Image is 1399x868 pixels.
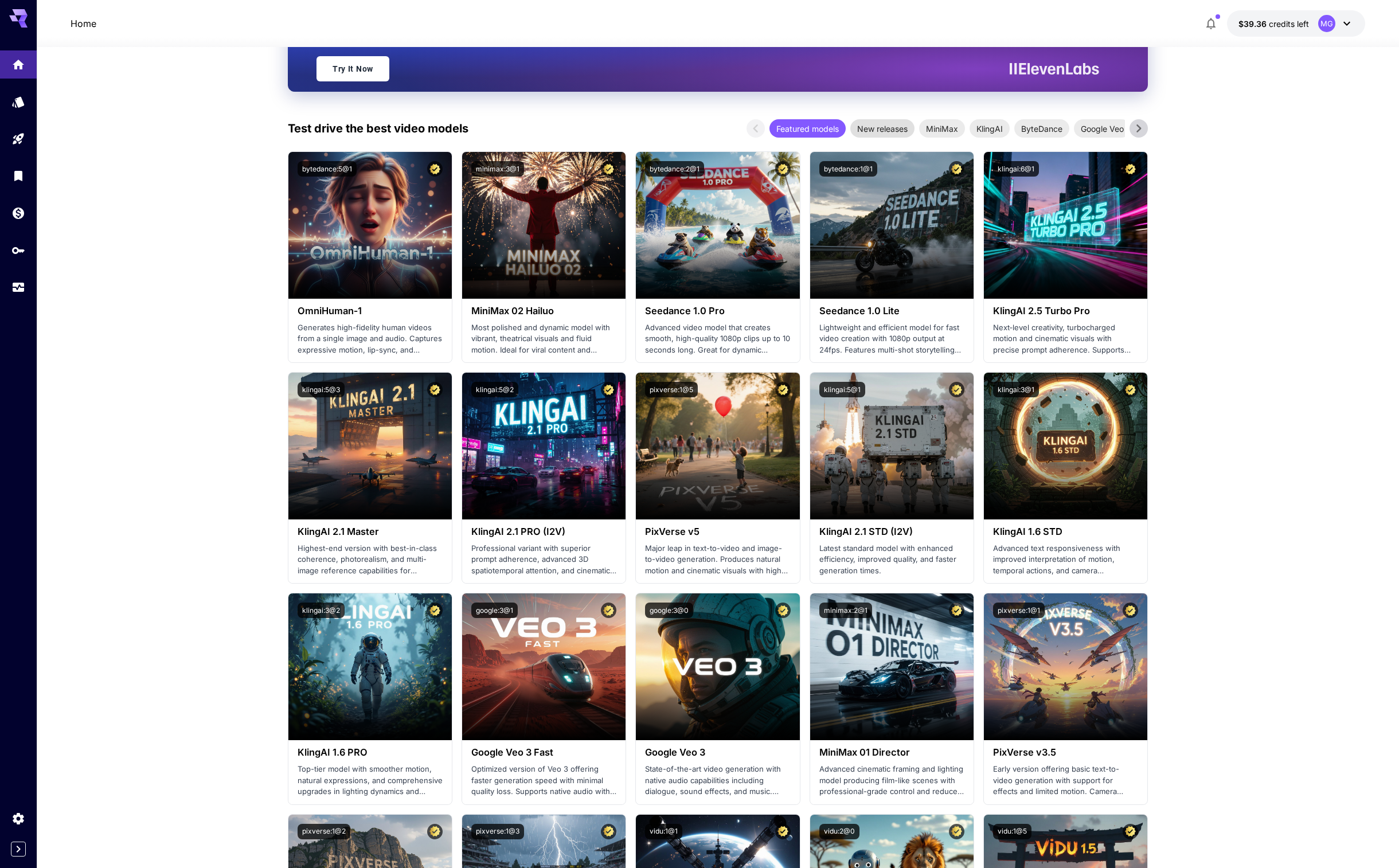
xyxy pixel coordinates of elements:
[11,842,26,857] button: Expand sidebar
[819,382,865,397] button: klingai:5@1
[919,119,965,138] div: MiniMax
[316,56,389,81] a: Try It Now
[993,322,1138,356] p: Next‑level creativity, turbocharged motion and cinematic visuals with precise prompt adherence. S...
[471,603,518,618] button: google:3@1
[288,152,452,299] img: alt
[949,161,964,177] button: Certified Model – Vetted for best performance and includes a commercial license.
[471,161,524,177] button: minimax:3@1
[462,373,626,519] img: alt
[298,764,443,797] p: Top-tier model with smoother motion, natural expressions, and comprehensive upgrades in lighting ...
[819,543,964,577] p: Latest standard model with enhanced efficiency, improved quality, and faster generation times.
[11,280,25,295] div: Usage
[71,17,96,30] a: Home
[819,306,964,316] h3: Seedance 1.0 Lite
[970,119,1010,138] div: KlingAI
[471,306,616,316] h3: MiniMax 02 Hailuo
[427,603,443,618] button: Certified Model – Vetted for best performance and includes a commercial license.
[1123,382,1138,397] button: Certified Model – Vetted for best performance and includes a commercial license.
[819,747,964,758] h3: MiniMax 01 Director
[810,373,974,519] img: alt
[850,119,915,138] div: New releases
[1318,15,1335,32] div: MG
[645,322,790,356] p: Advanced video model that creates smooth, high-quality 1080p clips up to 10 seconds long. Great f...
[601,161,616,177] button: Certified Model – Vetted for best performance and includes a commercial license.
[11,206,25,220] div: Wallet
[775,382,791,397] button: Certified Model – Vetted for best performance and includes a commercial license.
[993,382,1039,397] button: klingai:3@1
[810,593,974,740] img: alt
[769,119,846,138] div: Featured models
[819,764,964,797] p: Advanced cinematic framing and lighting model producing film-like scenes with professional-grade ...
[1238,18,1309,30] div: $39.35502
[775,161,791,177] button: Certified Model – Vetted for best performance and includes a commercial license.
[298,603,345,618] button: klingai:3@2
[471,747,616,758] h3: Google Veo 3 Fast
[601,603,616,618] button: Certified Model – Vetted for best performance and includes a commercial license.
[993,543,1138,577] p: Advanced text responsiveness with improved interpretation of motion, temporal actions, and camera...
[288,120,468,137] p: Test drive the best video models
[471,824,524,839] button: pixverse:1@3
[993,824,1031,839] button: vidu:1@5
[298,747,443,758] h3: KlingAI 1.6 PRO
[819,603,872,618] button: minimax:2@1
[298,526,443,537] h3: KlingAI 2.1 Master
[1123,824,1138,839] button: Certified Model – Vetted for best performance and includes a commercial license.
[645,824,682,839] button: vidu:1@1
[645,161,704,177] button: bytedance:2@1
[11,132,25,146] div: Playground
[919,123,965,135] span: MiniMax
[11,56,25,70] div: Home
[645,543,790,577] p: Major leap in text-to-video and image-to-video generation. Produces natural motion and cinematic ...
[645,747,790,758] h3: Google Veo 3
[288,593,452,740] img: alt
[775,603,791,618] button: Certified Model – Vetted for best performance and includes a commercial license.
[601,382,616,397] button: Certified Model – Vetted for best performance and includes a commercial license.
[427,161,443,177] button: Certified Model – Vetted for best performance and includes a commercial license.
[949,603,964,618] button: Certified Model – Vetted for best performance and includes a commercial license.
[1074,123,1131,135] span: Google Veo
[819,526,964,537] h3: KlingAI 2.1 STD (I2V)
[645,526,790,537] h3: PixVerse v5
[471,543,616,577] p: Professional variant with superior prompt adherence, advanced 3D spatiotemporal attention, and ci...
[298,306,443,316] h3: OmniHuman‑1
[645,382,698,397] button: pixverse:1@5
[462,152,626,299] img: alt
[993,161,1039,177] button: klingai:6@1
[993,603,1045,618] button: pixverse:1@1
[993,764,1138,797] p: Early version offering basic text-to-video generation with support for effects and limited motion...
[819,824,859,839] button: vidu:2@0
[984,593,1147,740] img: alt
[636,373,799,519] img: alt
[462,593,626,740] img: alt
[298,382,345,397] button: klingai:5@3
[11,169,25,183] div: Library
[11,811,25,826] div: Settings
[1123,603,1138,618] button: Certified Model – Vetted for best performance and includes a commercial license.
[298,161,357,177] button: bytedance:5@1
[993,526,1138,537] h3: KlingAI 1.6 STD
[984,373,1147,519] img: alt
[636,593,799,740] img: alt
[645,306,790,316] h3: Seedance 1.0 Pro
[298,322,443,356] p: Generates high-fidelity human videos from a single image and audio. Captures expressive motion, l...
[471,764,616,797] p: Optimized version of Veo 3 offering faster generation speed with minimal quality loss. Supports n...
[769,123,846,135] span: Featured models
[601,824,616,839] button: Certified Model – Vetted for best performance and includes a commercial license.
[471,526,616,537] h3: KlingAI 2.1 PRO (I2V)
[11,243,25,257] div: API Keys
[11,95,25,109] div: Models
[819,322,964,356] p: Lightweight and efficient model for fast video creation with 1080p output at 24fps. Features mult...
[949,382,964,397] button: Certified Model – Vetted for best performance and includes a commercial license.
[949,824,964,839] button: Certified Model – Vetted for best performance and includes a commercial license.
[636,152,799,299] img: alt
[1074,119,1131,138] div: Google Veo
[288,373,452,519] img: alt
[427,382,443,397] button: Certified Model – Vetted for best performance and includes a commercial license.
[1269,19,1309,29] span: credits left
[1227,10,1365,37] button: $39.35502MG
[427,824,443,839] button: Certified Model – Vetted for best performance and includes a commercial license.
[471,382,518,397] button: klingai:5@2
[819,161,877,177] button: bytedance:1@1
